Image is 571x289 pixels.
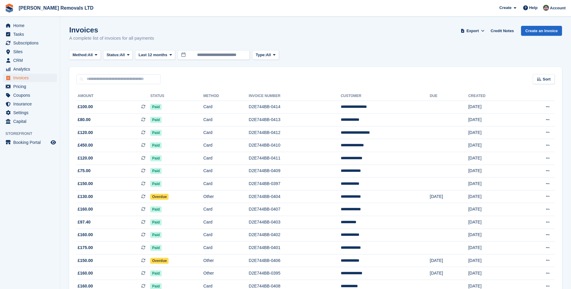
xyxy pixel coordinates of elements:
td: Card [203,165,249,178]
a: Credit Notes [488,26,516,36]
span: Booking Portal [13,138,49,147]
span: Paid [150,245,161,251]
span: Sites [13,47,49,56]
td: Card [203,126,249,139]
span: £120.00 [78,129,93,136]
span: Analytics [13,65,49,73]
span: Subscriptions [13,39,49,47]
span: £80.00 [78,117,91,123]
span: Account [550,5,566,11]
span: Overdue [150,194,169,200]
td: Other [203,190,249,203]
button: Export [459,26,486,36]
td: Card [203,139,249,152]
td: D2E744BB-0401 [249,242,341,254]
td: [DATE] [468,114,518,126]
td: [DATE] [468,216,518,229]
td: [DATE] [468,190,518,203]
span: £97.40 [78,219,91,225]
a: menu [3,108,57,117]
span: Paid [150,219,161,225]
span: Paid [150,181,161,187]
a: menu [3,138,57,147]
td: D2E744BB-0395 [249,267,341,280]
span: Method: [73,52,88,58]
td: [DATE] [468,178,518,190]
span: £160.00 [78,206,93,212]
span: Overdue [150,258,169,264]
span: All [88,52,93,58]
td: D2E744BB-0406 [249,254,341,267]
a: menu [3,82,57,91]
th: Amount [76,91,150,101]
td: Card [203,152,249,165]
a: menu [3,56,57,65]
span: Coupons [13,91,49,99]
span: Paid [150,270,161,276]
a: Preview store [50,139,57,146]
a: menu [3,30,57,38]
td: [DATE] [430,190,468,203]
span: £120.00 [78,155,93,161]
th: Method [203,91,249,101]
span: £75.00 [78,168,91,174]
span: Paid [150,104,161,110]
th: Due [430,91,468,101]
span: Home [13,21,49,30]
td: Card [203,229,249,242]
span: Tasks [13,30,49,38]
span: Paid [150,142,161,148]
span: Status: [107,52,120,58]
td: D2E744BB-0410 [249,139,341,152]
span: Paid [150,168,161,174]
span: Capital [13,117,49,126]
td: Other [203,267,249,280]
th: Status [150,91,203,101]
span: £450.00 [78,142,93,148]
span: Pricing [13,82,49,91]
td: [DATE] [430,267,468,280]
td: Card [203,203,249,216]
span: £100.00 [78,104,93,110]
span: £160.00 [78,232,93,238]
a: menu [3,91,57,99]
a: menu [3,47,57,56]
button: Last 12 months [135,50,175,60]
td: [DATE] [430,254,468,267]
span: £175.00 [78,245,93,251]
span: Create [499,5,511,11]
span: Storefront [5,131,60,137]
span: Paid [150,232,161,238]
h1: Invoices [69,26,154,34]
span: All [120,52,125,58]
p: A complete list of invoices for all payments [69,35,154,42]
td: [DATE] [468,229,518,242]
span: Insurance [13,100,49,108]
td: D2E744BB-0407 [249,203,341,216]
td: [DATE] [468,139,518,152]
span: Paid [150,155,161,161]
td: Card [203,101,249,114]
td: [DATE] [468,152,518,165]
td: D2E744BB-0404 [249,190,341,203]
a: menu [3,21,57,30]
td: [DATE] [468,126,518,139]
span: £160.00 [78,270,93,276]
a: menu [3,39,57,47]
td: Card [203,242,249,254]
td: [DATE] [468,165,518,178]
td: Card [203,178,249,190]
span: Paid [150,130,161,136]
button: Status: All [103,50,133,60]
span: Type: [256,52,266,58]
a: menu [3,117,57,126]
span: Settings [13,108,49,117]
span: Sort [543,76,551,82]
td: [DATE] [468,242,518,254]
td: [DATE] [468,101,518,114]
td: D2E744BB-0402 [249,229,341,242]
span: Help [529,5,538,11]
td: D2E744BB-0397 [249,178,341,190]
span: £150.00 [78,257,93,264]
td: Card [203,114,249,126]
